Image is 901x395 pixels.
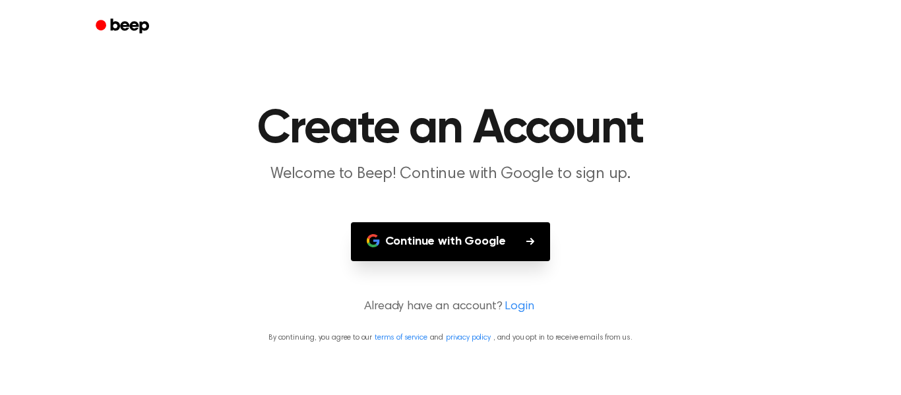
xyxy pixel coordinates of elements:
[351,222,551,261] button: Continue with Google
[375,334,427,342] a: terms of service
[505,298,534,316] a: Login
[197,164,704,185] p: Welcome to Beep! Continue with Google to sign up.
[16,298,885,316] p: Already have an account?
[113,106,788,153] h1: Create an Account
[86,14,161,40] a: Beep
[446,334,491,342] a: privacy policy
[16,332,885,344] p: By continuing, you agree to our and , and you opt in to receive emails from us.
